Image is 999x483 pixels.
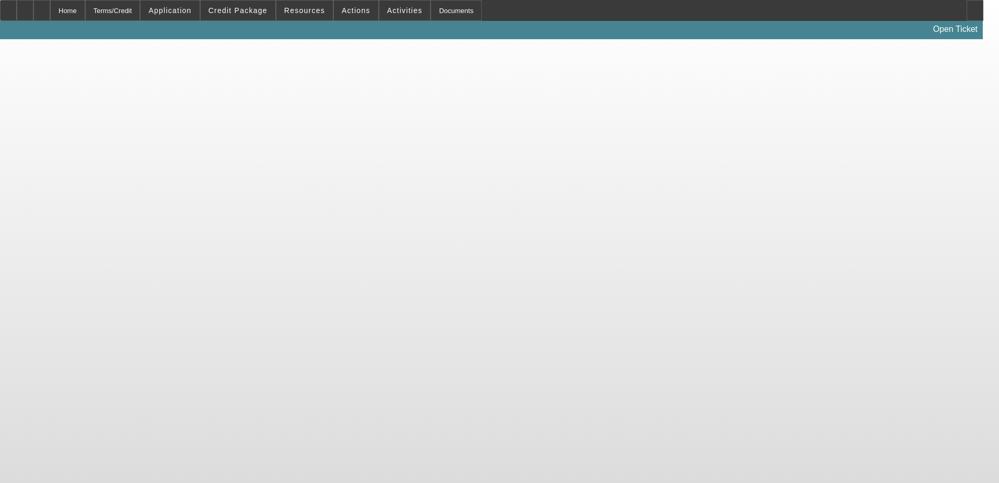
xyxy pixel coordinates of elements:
span: Credit Package [208,6,268,15]
button: Activities [379,1,431,20]
a: Open Ticket [929,20,982,38]
span: Application [148,6,191,15]
button: Actions [334,1,378,20]
span: Resources [284,6,325,15]
button: Application [141,1,199,20]
span: Activities [387,6,423,15]
span: Actions [342,6,370,15]
button: Credit Package [201,1,275,20]
button: Resources [276,1,333,20]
